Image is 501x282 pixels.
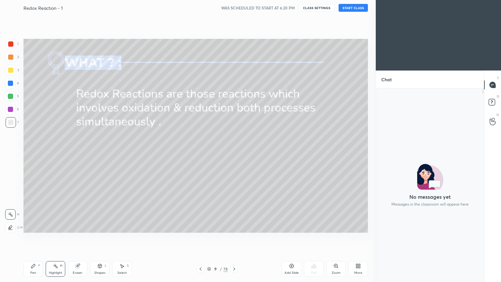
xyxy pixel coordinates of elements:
div: 6 [5,104,19,115]
div: L [105,264,107,267]
div: Eraser [73,271,83,274]
div: P [38,264,40,267]
div: Pen [30,271,36,274]
h4: Redox Reaction - 1 [23,5,63,11]
div: More [354,271,362,274]
div: 7 [6,117,19,128]
div: H [60,264,62,267]
button: START CLASS [339,4,368,12]
div: 5 [5,91,19,102]
img: shiftIcon.72a6c929.svg [17,226,20,229]
div: 1 [6,39,19,49]
p: H [17,213,19,216]
div: 4 [5,78,19,88]
div: Add Slide [284,271,299,274]
p: H [20,226,23,229]
div: 3 [6,65,19,75]
p: G [496,112,499,117]
div: Select [117,271,127,274]
div: 78 [223,266,228,272]
div: / [220,267,222,271]
div: Shapes [94,271,105,274]
p: Chat [376,71,397,88]
div: Zoom [332,271,341,274]
p: T [497,76,499,81]
div: 9 [212,267,219,271]
div: S [127,264,129,267]
div: 2 [6,52,19,62]
div: Highlight [49,271,62,274]
h5: WAS SCHEDULED TO START AT 6:20 PM [221,5,295,11]
button: CLASS SETTINGS [299,4,335,12]
p: D [497,94,499,99]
